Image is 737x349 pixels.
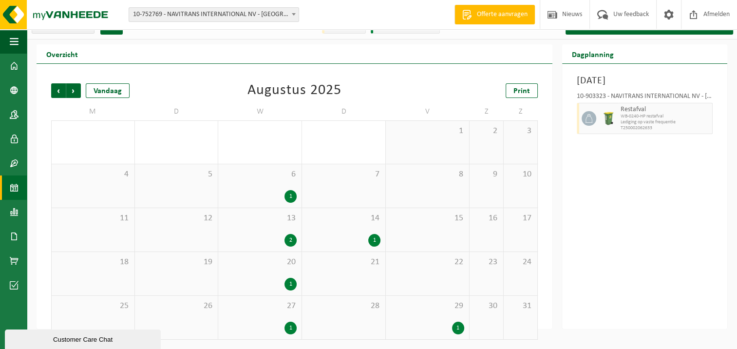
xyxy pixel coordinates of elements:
div: 1 [284,190,297,203]
span: 9 [474,169,498,180]
span: 28 [307,301,380,311]
span: 10-752769 - NAVITRANS INTERNATIONAL NV - KORTRIJK [129,8,299,21]
span: 11 [57,213,130,224]
span: 13 [223,213,297,224]
a: Print [506,83,538,98]
span: 15 [391,213,464,224]
td: Z [470,103,504,120]
span: 1 [391,126,464,136]
span: 10-752769 - NAVITRANS INTERNATIONAL NV - KORTRIJK [129,7,299,22]
div: 1 [284,322,297,334]
span: 6 [223,169,297,180]
span: 27 [223,301,297,311]
span: 30 [474,301,498,311]
span: 2 [474,126,498,136]
span: 14 [307,213,380,224]
span: 17 [509,213,532,224]
td: D [302,103,386,120]
div: 1 [284,278,297,291]
span: Restafval [621,106,710,114]
td: W [218,103,302,120]
div: 2 [284,234,297,247]
div: Augustus 2025 [247,83,341,98]
h2: Dagplanning [562,44,624,63]
span: 21 [307,257,380,268]
span: 22 [391,257,464,268]
span: WB-0240-HP restafval [621,114,710,119]
span: 18 [57,257,130,268]
td: M [51,103,135,120]
td: V [386,103,470,120]
div: 1 [452,322,464,334]
td: Z [504,103,538,120]
span: 5 [140,169,213,180]
div: 1 [368,234,380,247]
span: 24 [509,257,532,268]
span: 31 [509,301,532,311]
span: 7 [307,169,380,180]
span: 10 [509,169,532,180]
span: Offerte aanvragen [474,10,530,19]
div: 10-903323 - NAVITRANS INTERNATIONAL NV - [GEOGRAPHIC_DATA] [577,93,713,103]
span: 16 [474,213,498,224]
img: WB-0240-HPE-GN-50 [601,111,616,126]
span: Vorige [51,83,66,98]
span: Lediging op vaste frequentie [621,119,710,125]
span: 3 [509,126,532,136]
span: 29 [391,301,464,311]
span: Volgende [66,83,81,98]
div: Vandaag [86,83,130,98]
span: 19 [140,257,213,268]
span: 23 [474,257,498,268]
span: Print [513,87,530,95]
h2: Overzicht [37,44,88,63]
a: Offerte aanvragen [454,5,535,24]
span: T250002062633 [621,125,710,131]
span: 8 [391,169,464,180]
span: 12 [140,213,213,224]
iframe: chat widget [5,328,163,349]
h3: [DATE] [577,74,713,88]
span: 20 [223,257,297,268]
span: 26 [140,301,213,311]
span: 4 [57,169,130,180]
span: 25 [57,301,130,311]
td: D [135,103,219,120]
